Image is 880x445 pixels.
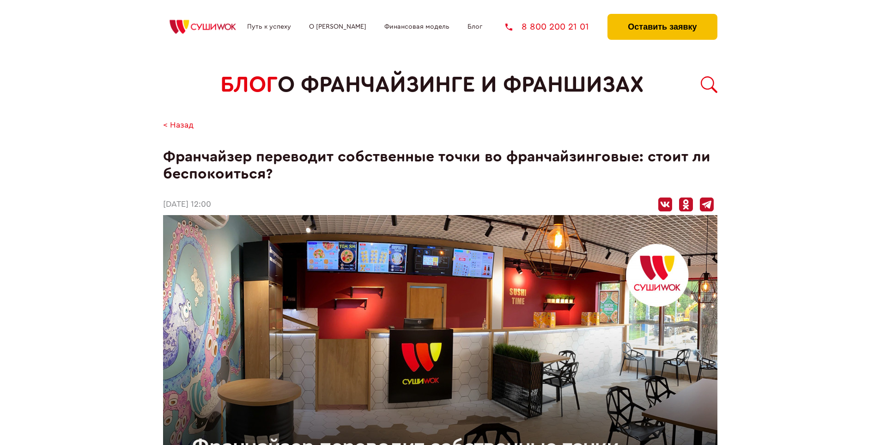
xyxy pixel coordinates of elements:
span: БЛОГ [220,72,278,98]
button: Оставить заявку [607,14,717,40]
a: Блог [467,23,482,31]
span: 8 800 200 21 01 [522,22,589,31]
a: О [PERSON_NAME] [309,23,366,31]
a: Финансовая модель [384,23,449,31]
h1: Франчайзер переводит собственные точки во франчайзинговые: стоит ли беспокоиться? [163,148,717,183]
a: 8 800 200 21 01 [505,22,589,31]
time: [DATE] 12:00 [163,200,211,210]
a: Путь к успеху [247,23,291,31]
span: о франчайзинге и франшизах [278,72,643,98]
a: < Назад [163,121,194,130]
